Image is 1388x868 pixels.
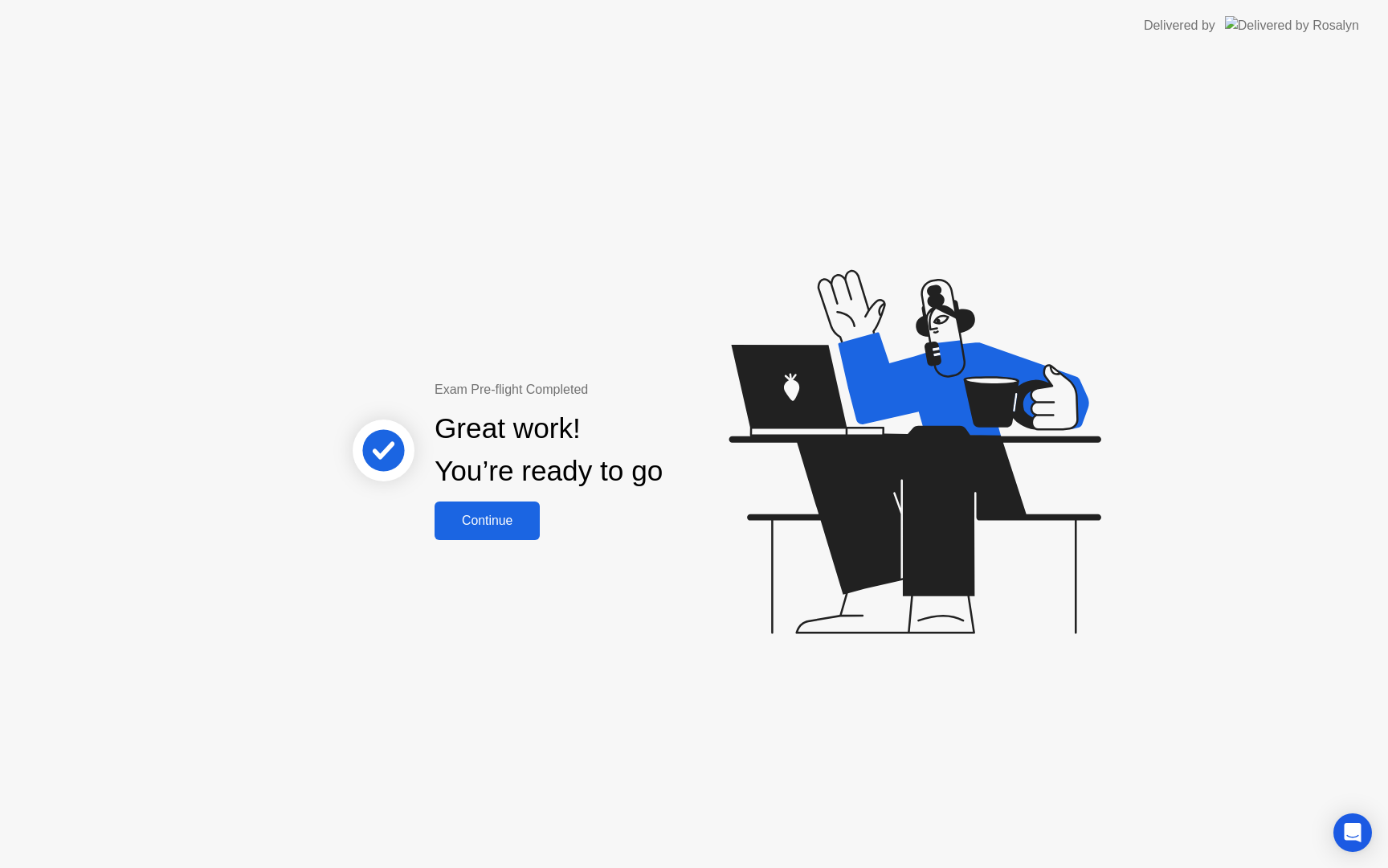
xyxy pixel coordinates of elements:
[1225,16,1359,35] img: Delivered by Rosalyn
[435,502,540,540] button: Continue
[1144,16,1215,35] div: Delivered by
[435,407,663,493] div: Great work! You’re ready to go
[435,380,766,399] div: Exam Pre-flight Completed
[1333,813,1372,852] div: Open Intercom Messenger
[439,514,535,528] div: Continue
